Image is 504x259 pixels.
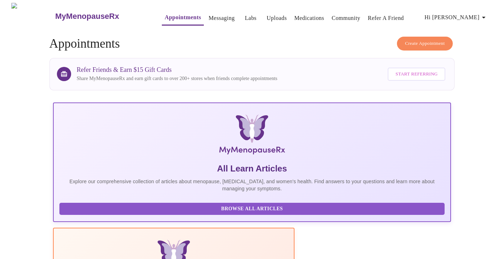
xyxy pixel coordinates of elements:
[397,37,453,51] button: Create Appointment
[59,203,445,215] button: Browse All Articles
[77,66,277,74] h3: Refer Friends & Earn $15 Gift Cards
[206,11,237,25] button: Messaging
[208,13,234,23] a: Messaging
[119,115,385,157] img: MyMenopauseRx Logo
[294,13,324,23] a: Medications
[365,11,407,25] button: Refer a Friend
[11,3,54,30] img: MyMenopauseRx Logo
[77,75,277,82] p: Share MyMenopauseRx and earn gift cards to over 200+ stores when friends complete appointments
[264,11,290,25] button: Uploads
[291,11,327,25] button: Medications
[54,4,148,29] a: MyMenopauseRx
[267,13,287,23] a: Uploads
[59,178,445,192] p: Explore our comprehensive collection of articles about menopause, [MEDICAL_DATA], and women's hea...
[59,205,447,211] a: Browse All Articles
[396,70,437,78] span: Start Referring
[388,68,445,81] button: Start Referring
[332,13,361,23] a: Community
[55,12,119,21] h3: MyMenopauseRx
[49,37,455,51] h4: Appointments
[386,64,447,84] a: Start Referring
[425,12,488,22] span: Hi [PERSON_NAME]
[368,13,404,23] a: Refer a Friend
[239,11,262,25] button: Labs
[405,39,445,48] span: Create Appointment
[329,11,364,25] button: Community
[422,10,491,25] button: Hi [PERSON_NAME]
[59,163,445,174] h5: All Learn Articles
[162,10,204,26] button: Appointments
[67,205,438,213] span: Browse All Articles
[165,12,201,22] a: Appointments
[245,13,256,23] a: Labs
